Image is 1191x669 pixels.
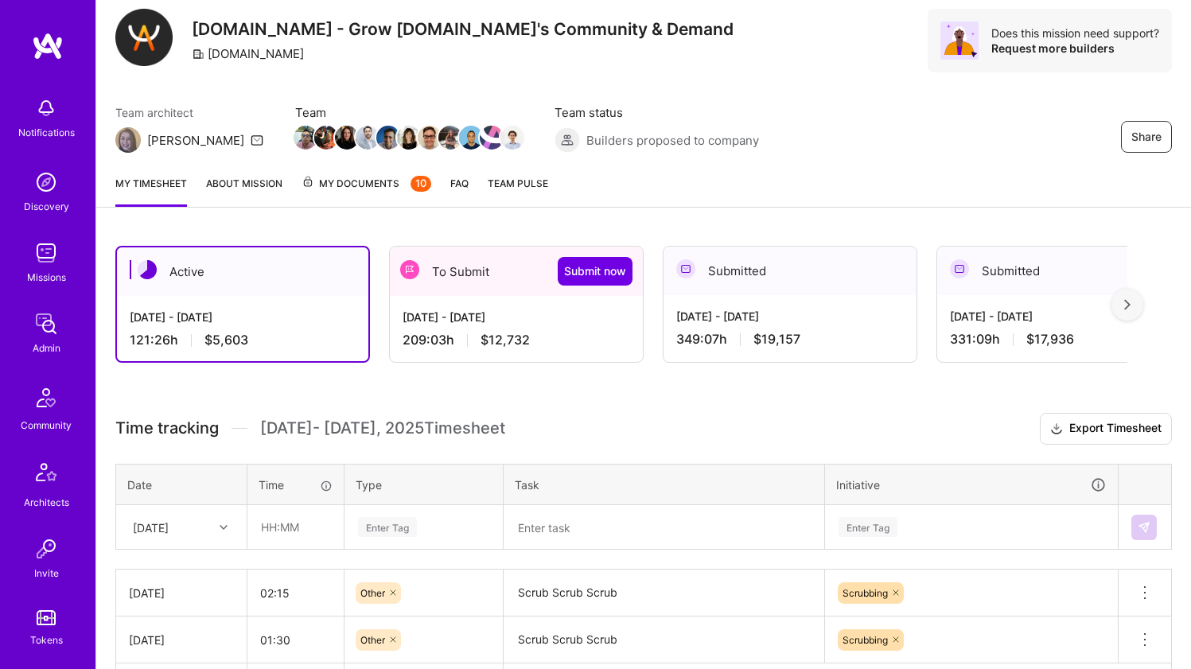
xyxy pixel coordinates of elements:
img: Community [27,379,65,417]
div: Request more builders [991,41,1159,56]
img: Team Member Avatar [480,126,504,150]
img: Team Member Avatar [335,126,359,150]
a: Team Member Avatar [316,124,337,151]
a: Team Pulse [488,175,548,207]
div: 121:26 h [130,332,356,348]
img: bell [30,92,62,124]
img: teamwork [30,237,62,269]
img: Team Member Avatar [356,126,379,150]
img: tokens [37,610,56,625]
div: [DATE] - [DATE] [403,309,630,325]
a: Team Member Avatar [399,124,419,151]
div: Enter Tag [358,515,417,539]
div: Missions [27,269,66,286]
span: Other [360,587,385,599]
img: Avatar [940,21,979,60]
th: Type [344,464,504,505]
div: [DATE] [129,585,234,601]
img: Team Member Avatar [459,126,483,150]
th: Task [504,464,825,505]
div: Submitted [937,247,1190,295]
span: $12,732 [481,332,530,348]
img: Team Member Avatar [418,126,442,150]
a: About Mission [206,175,282,207]
span: Team Pulse [488,177,548,189]
h3: [DOMAIN_NAME] - Grow [DOMAIN_NAME]'s Community & Demand [192,19,734,39]
div: Does this mission need support? [991,25,1159,41]
div: [PERSON_NAME] [147,132,244,149]
img: Team Member Avatar [294,126,317,150]
i: icon Download [1050,421,1063,438]
input: HH:MM [248,506,343,548]
div: [DATE] [133,519,169,535]
span: Team architect [115,104,263,121]
img: To Submit [400,260,419,279]
div: 331:09 h [950,331,1177,348]
span: $17,936 [1026,331,1074,348]
div: Notifications [18,124,75,141]
input: HH:MM [247,572,344,614]
a: Team Member Avatar [419,124,440,151]
span: Team status [555,104,759,121]
a: Team Member Avatar [295,124,316,151]
div: Active [117,247,368,296]
img: Architects [27,456,65,494]
i: icon CompanyGray [192,48,204,60]
textarea: Scrub Scrub Scrub [505,571,823,615]
div: Enter Tag [839,515,897,539]
div: Discovery [24,198,69,215]
a: My Documents10 [302,175,431,207]
button: Export Timesheet [1040,413,1172,445]
span: Scrubbing [843,587,888,599]
img: right [1124,299,1131,310]
img: Team Member Avatar [500,126,524,150]
div: [DATE] - [DATE] [130,309,356,325]
div: Time [259,476,333,493]
div: Initiative [836,476,1107,494]
img: Company Logo [115,9,173,66]
textarea: Scrub Scrub Scrub [505,618,823,662]
i: icon Chevron [220,523,228,531]
a: FAQ [450,175,469,207]
div: Community [21,417,72,434]
div: Invite [34,565,59,581]
a: My timesheet [115,175,187,207]
div: [DOMAIN_NAME] [192,45,304,62]
img: Team Architect [115,127,141,153]
div: [DATE] [129,632,234,648]
div: 10 [411,176,431,192]
button: Share [1121,121,1172,153]
span: My Documents [302,175,431,193]
a: Team Member Avatar [461,124,481,151]
span: Share [1131,129,1162,145]
div: Architects [24,494,69,511]
span: Scrubbing [843,634,888,646]
span: $5,603 [204,332,248,348]
span: Builders proposed to company [586,132,759,149]
span: Other [360,634,385,646]
span: Time tracking [115,418,219,438]
span: Team [295,104,523,121]
th: Date [116,464,247,505]
div: Submitted [664,247,917,295]
div: To Submit [390,247,643,296]
img: admin teamwork [30,308,62,340]
div: 349:07 h [676,331,904,348]
a: Team Member Avatar [481,124,502,151]
a: Team Member Avatar [502,124,523,151]
img: Builders proposed to company [555,127,580,153]
img: Invite [30,533,62,565]
i: icon Mail [251,134,263,146]
span: Submit now [564,263,626,279]
input: HH:MM [247,619,344,661]
div: [DATE] - [DATE] [676,308,904,325]
img: discovery [30,166,62,198]
a: Team Member Avatar [440,124,461,151]
img: Submitted [676,259,695,278]
a: Team Member Avatar [357,124,378,151]
a: Team Member Avatar [378,124,399,151]
img: Submitted [950,259,969,278]
div: Admin [33,340,60,356]
span: [DATE] - [DATE] , 2025 Timesheet [260,418,505,438]
div: [DATE] - [DATE] [950,308,1177,325]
